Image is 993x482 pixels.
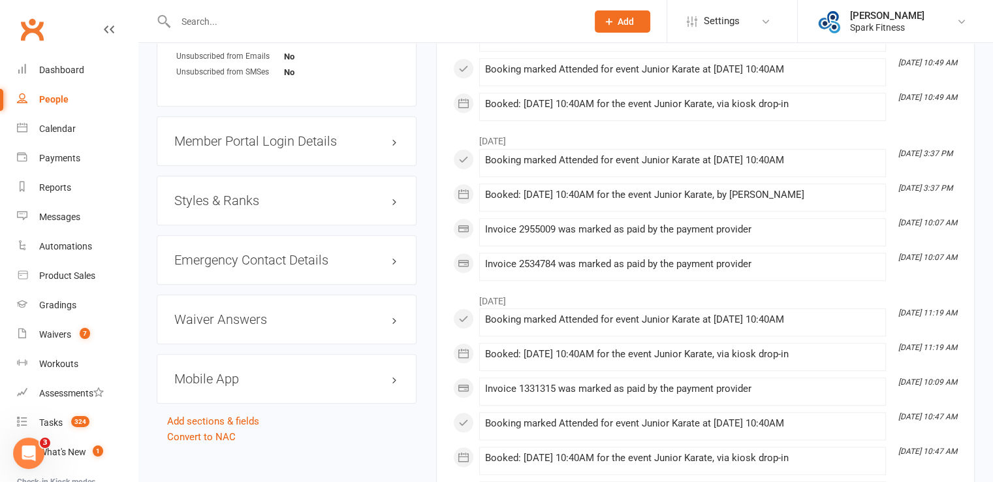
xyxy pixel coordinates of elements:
[17,408,138,438] a: Tasks 324
[17,202,138,232] a: Messages
[17,85,138,114] a: People
[898,184,953,193] i: [DATE] 3:37 PM
[485,64,880,75] div: Booking marked Attended for event Junior Karate at [DATE] 10:40AM
[898,412,957,421] i: [DATE] 10:47 AM
[172,12,578,31] input: Search...
[13,438,44,469] iframe: Intercom live chat
[17,261,138,291] a: Product Sales
[39,65,84,75] div: Dashboard
[39,388,104,398] div: Assessments
[485,383,880,394] div: Invoice 1331315 was marked as paid by the payment provider
[284,52,359,61] strong: No
[174,312,399,327] h3: Waiver Answers
[39,359,78,369] div: Workouts
[898,447,957,456] i: [DATE] 10:47 AM
[167,415,259,427] a: Add sections & fields
[93,445,103,457] span: 1
[595,10,650,33] button: Add
[453,127,958,148] li: [DATE]
[39,329,71,340] div: Waivers
[71,416,89,427] span: 324
[40,438,50,448] span: 3
[485,349,880,360] div: Booked: [DATE] 10:40AM for the event Junior Karate, via kiosk drop-in
[176,66,284,78] div: Unsubscribed from SMSes
[17,232,138,261] a: Automations
[898,253,957,262] i: [DATE] 10:07 AM
[17,144,138,173] a: Payments
[39,241,92,251] div: Automations
[898,93,957,102] i: [DATE] 10:49 AM
[174,134,399,148] h3: Member Portal Login Details
[39,123,76,134] div: Calendar
[618,16,634,27] span: Add
[850,22,924,33] div: Spark Fitness
[485,418,880,429] div: Booking marked Attended for event Junior Karate at [DATE] 10:40AM
[485,314,880,325] div: Booking marked Attended for event Junior Karate at [DATE] 10:40AM
[39,94,69,104] div: People
[485,453,880,464] div: Booked: [DATE] 10:40AM for the event Junior Karate, via kiosk drop-in
[39,270,95,281] div: Product Sales
[817,8,843,35] img: thumb_image1643853315.png
[898,149,953,158] i: [DATE] 3:37 PM
[17,438,138,467] a: What's New1
[167,431,236,443] a: Convert to NAC
[485,99,880,110] div: Booked: [DATE] 10:40AM for the event Junior Karate, via kiosk drop-in
[80,328,90,339] span: 7
[898,58,957,67] i: [DATE] 10:49 AM
[17,114,138,144] a: Calendar
[453,287,958,308] li: [DATE]
[39,417,63,428] div: Tasks
[17,56,138,85] a: Dashboard
[704,7,740,36] span: Settings
[898,308,957,317] i: [DATE] 11:19 AM
[39,182,71,193] div: Reports
[485,155,880,166] div: Booking marked Attended for event Junior Karate at [DATE] 10:40AM
[174,372,399,386] h3: Mobile App
[39,212,80,222] div: Messages
[174,253,399,267] h3: Emergency Contact Details
[485,224,880,235] div: Invoice 2955009 was marked as paid by the payment provider
[850,10,924,22] div: [PERSON_NAME]
[39,153,80,163] div: Payments
[284,67,359,77] strong: No
[39,447,86,457] div: What's New
[485,189,880,201] div: Booked: [DATE] 10:40AM for the event Junior Karate, by [PERSON_NAME]
[898,218,957,227] i: [DATE] 10:07 AM
[17,291,138,320] a: Gradings
[898,378,957,387] i: [DATE] 10:09 AM
[16,13,48,46] a: Clubworx
[17,349,138,379] a: Workouts
[485,259,880,270] div: Invoice 2534784 was marked as paid by the payment provider
[174,193,399,208] h3: Styles & Ranks
[176,50,284,63] div: Unsubscribed from Emails
[17,320,138,349] a: Waivers 7
[39,300,76,310] div: Gradings
[17,379,138,408] a: Assessments
[898,343,957,352] i: [DATE] 11:19 AM
[17,173,138,202] a: Reports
